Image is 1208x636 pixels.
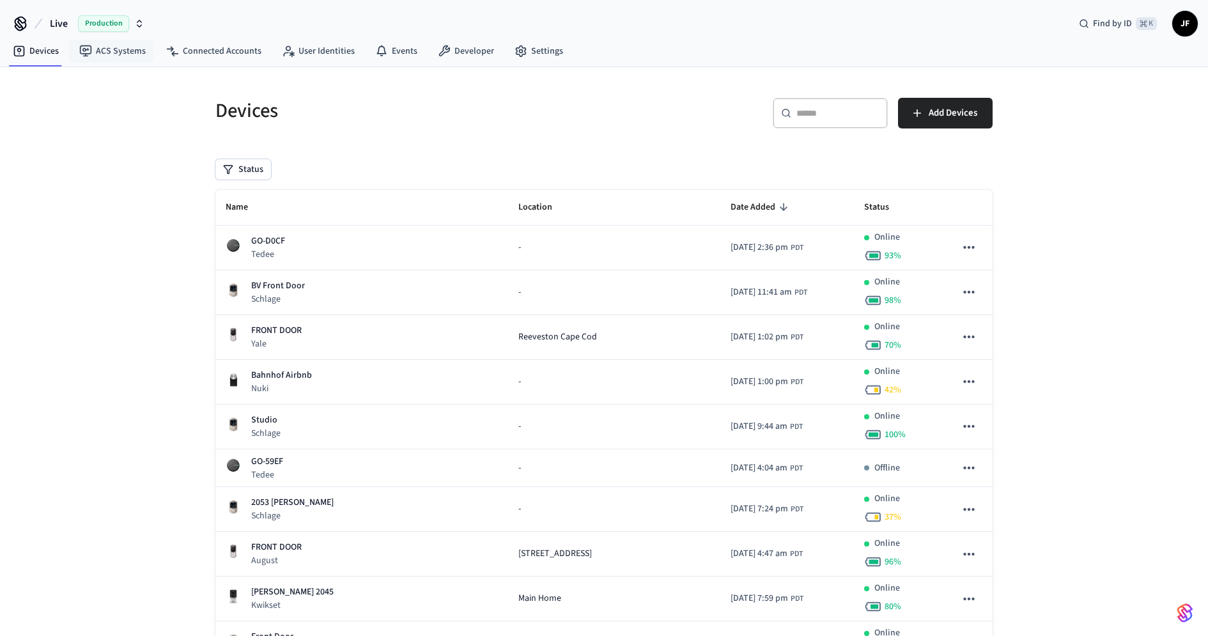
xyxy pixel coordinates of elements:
span: [STREET_ADDRESS] [518,547,592,561]
span: 100 % [885,428,906,441]
img: Schlage Sense Smart Deadbolt with Camelot Trim, Front [226,499,241,515]
div: America/Los_Angeles [731,330,803,344]
div: America/Los_Angeles [731,375,803,389]
img: Yale Assure Touchscreen Wifi Smart Lock, Satin Nickel, Front [226,544,241,559]
p: 2053 [PERSON_NAME] [251,496,334,509]
p: Studio [251,414,281,427]
img: Schlage Sense Smart Deadbolt with Camelot Trim, Front [226,283,241,298]
p: Kwikset [251,599,334,612]
p: GO-D0CF [251,235,285,248]
span: Live [50,16,68,31]
div: Find by ID⌘ K [1069,12,1167,35]
span: PDT [790,548,803,560]
span: JF [1173,12,1196,35]
span: Location [518,198,569,217]
p: Online [874,582,900,595]
a: ACS Systems [69,40,156,63]
p: Online [874,410,900,423]
p: Tedee [251,469,283,481]
span: [DATE] 4:47 am [731,547,787,561]
span: Find by ID [1093,17,1132,30]
img: SeamLogoGradient.69752ec5.svg [1177,603,1193,623]
p: Tedee [251,248,285,261]
span: PDT [794,287,807,299]
span: 93 % [885,249,901,262]
span: - [518,286,521,299]
a: Events [365,40,428,63]
span: [DATE] 1:00 pm [731,375,788,389]
a: Developer [428,40,504,63]
span: Date Added [731,198,792,217]
img: Tedee Smart Lock [226,238,241,253]
span: [DATE] 4:04 am [731,461,787,475]
span: PDT [791,593,803,605]
span: PDT [791,242,803,254]
span: Name [226,198,265,217]
img: Tedee Smart Lock [226,458,241,473]
span: Production [78,15,129,32]
span: [DATE] 11:41 am [731,286,792,299]
p: Schlage [251,293,305,306]
p: Nuki [251,382,312,395]
span: [DATE] 7:24 pm [731,502,788,516]
div: America/Los_Angeles [731,461,803,475]
span: [DATE] 2:36 pm [731,241,788,254]
p: BV Front Door [251,279,305,293]
span: Status [864,198,906,217]
button: JF [1172,11,1198,36]
span: ⌘ K [1136,17,1157,30]
span: - [518,420,521,433]
span: PDT [790,463,803,474]
span: Main Home [518,592,561,605]
span: PDT [791,376,803,388]
p: FRONT DOOR [251,541,302,554]
p: Offline [874,461,900,475]
span: [DATE] 9:44 am [731,420,787,433]
a: Devices [3,40,69,63]
button: Add Devices [898,98,993,128]
span: PDT [791,504,803,515]
p: Yale [251,337,302,350]
p: Schlage [251,427,281,440]
span: - [518,502,521,516]
div: America/Los_Angeles [731,241,803,254]
a: User Identities [272,40,365,63]
span: PDT [791,332,803,343]
div: America/Los_Angeles [731,592,803,605]
span: 96 % [885,555,901,568]
span: - [518,461,521,475]
span: PDT [790,421,803,433]
span: 37 % [885,511,901,524]
div: America/Los_Angeles [731,286,807,299]
p: Online [874,365,900,378]
div: America/Los_Angeles [731,547,803,561]
span: - [518,375,521,389]
a: Connected Accounts [156,40,272,63]
span: 70 % [885,339,901,352]
p: GO-59EF [251,455,283,469]
p: FRONT DOOR [251,324,302,337]
p: Online [874,275,900,289]
p: Online [874,231,900,244]
div: America/Los_Angeles [731,420,803,433]
p: Bahnhof Airbnb [251,369,312,382]
p: [PERSON_NAME] 2045 [251,586,334,599]
p: Online [874,537,900,550]
span: Add Devices [929,105,977,121]
div: America/Los_Angeles [731,502,803,516]
img: Nuki Smart Lock 3.0 Pro Black, Front [226,372,241,387]
span: Reeveston Cape Cod [518,330,597,344]
span: 42 % [885,384,901,396]
span: 80 % [885,600,901,613]
h5: Devices [215,98,596,124]
img: Schlage Sense Smart Deadbolt with Camelot Trim, Front [226,417,241,432]
button: Status [215,159,271,180]
span: [DATE] 7:59 pm [731,592,788,605]
span: [DATE] 1:02 pm [731,330,788,344]
p: August [251,554,302,567]
span: 98 % [885,294,901,307]
img: Kwikset Halo Touchscreen Wifi Enabled Smart Lock, Polished Chrome, Front [226,589,241,604]
img: Yale Assure Touchscreen Wifi Smart Lock, Satin Nickel, Front [226,327,241,343]
p: Online [874,320,900,334]
a: Settings [504,40,573,63]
